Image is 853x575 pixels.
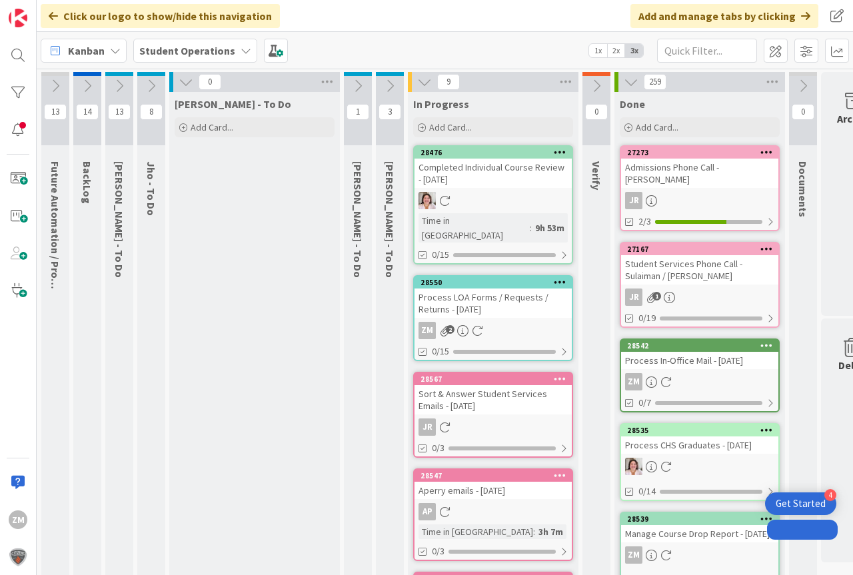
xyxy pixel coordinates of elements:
[175,97,291,111] span: Zaida - To Do
[657,39,757,63] input: Quick Filter...
[9,510,27,529] div: ZM
[625,546,642,564] div: ZM
[415,277,572,318] div: 28550Process LOA Forms / Requests / Returns - [DATE]
[415,277,572,288] div: 28550
[625,192,642,209] div: JR
[415,192,572,209] div: EW
[419,503,436,520] div: AP
[620,242,780,328] a: 27167Student Services Phone Call - Sulaiman / [PERSON_NAME]JR0/19
[621,352,778,369] div: Process In-Office Mail - [DATE]
[413,468,573,561] a: 28547Aperry emails - [DATE]APTime in [GEOGRAPHIC_DATA]:3h 7m0/3
[776,497,826,510] div: Get Started
[432,248,449,262] span: 0/15
[415,385,572,414] div: Sort & Answer Student Services Emails - [DATE]
[620,145,780,231] a: 27273Admissions Phone Call - [PERSON_NAME]JR2/3
[533,524,535,539] span: :
[621,243,778,255] div: 27167
[627,341,778,350] div: 28542
[437,74,460,90] span: 9
[765,492,836,515] div: Open Get Started checklist, remaining modules: 4
[621,513,778,542] div: 28539Manage Course Drop Report - [DATE]
[413,372,573,458] a: 28567Sort & Answer Student Services Emails - [DATE]JR0/3
[621,525,778,542] div: Manage Course Drop Report - [DATE]
[413,145,573,265] a: 28476Completed Individual Course Review - [DATE]EWTime in [GEOGRAPHIC_DATA]:9h 53m0/15
[638,215,651,229] span: 2/3
[41,4,280,28] div: Click our logo to show/hide this navigation
[621,546,778,564] div: ZM
[638,311,656,325] span: 0/19
[625,373,642,390] div: ZM
[415,288,572,318] div: Process LOA Forms / Requests / Returns - [DATE]
[419,213,530,243] div: Time in [GEOGRAPHIC_DATA]
[621,147,778,188] div: 27273Admissions Phone Call - [PERSON_NAME]
[621,424,778,454] div: 28535Process CHS Graduates - [DATE]
[421,148,572,157] div: 28476
[415,418,572,436] div: JR
[621,147,778,159] div: 27273
[621,458,778,475] div: EW
[379,104,401,120] span: 3
[415,503,572,520] div: AP
[421,374,572,384] div: 28567
[644,74,666,90] span: 259
[415,470,572,482] div: 28547
[621,373,778,390] div: ZM
[108,104,131,120] span: 13
[415,373,572,385] div: 28567
[139,44,235,57] b: Student Operations
[413,275,573,361] a: 28550Process LOA Forms / Requests / Returns - [DATE]ZM0/15
[532,221,568,235] div: 9h 53m
[415,322,572,339] div: ZM
[530,221,532,235] span: :
[351,161,365,278] span: Eric - To Do
[638,396,651,410] span: 0/7
[796,161,810,217] span: Documents
[419,192,436,209] img: EW
[625,458,642,475] img: EW
[636,121,678,133] span: Add Card...
[49,161,62,342] span: Future Automation / Process Building
[625,288,642,306] div: JR
[9,9,27,27] img: Visit kanbanzone.com
[383,161,397,278] span: Amanda - To Do
[621,288,778,306] div: JR
[824,489,836,501] div: 4
[191,121,233,133] span: Add Card...
[621,340,778,352] div: 28542
[589,44,607,57] span: 1x
[621,243,778,285] div: 27167Student Services Phone Call - Sulaiman / [PERSON_NAME]
[76,104,99,120] span: 14
[446,325,454,334] span: 2
[419,524,533,539] div: Time in [GEOGRAPHIC_DATA]
[347,104,369,120] span: 1
[535,524,566,539] div: 3h 7m
[68,43,105,59] span: Kanban
[432,441,444,455] span: 0/3
[621,340,778,369] div: 28542Process In-Office Mail - [DATE]
[415,159,572,188] div: Completed Individual Course Review - [DATE]
[421,278,572,287] div: 28550
[419,322,436,339] div: ZM
[415,482,572,499] div: Aperry emails - [DATE]
[421,471,572,480] div: 28547
[432,544,444,558] span: 0/3
[627,245,778,254] div: 27167
[415,470,572,499] div: 28547Aperry emails - [DATE]
[621,513,778,525] div: 28539
[585,104,608,120] span: 0
[627,514,778,524] div: 28539
[620,338,780,412] a: 28542Process In-Office Mail - [DATE]ZM0/7
[429,121,472,133] span: Add Card...
[621,159,778,188] div: Admissions Phone Call - [PERSON_NAME]
[44,104,67,120] span: 13
[590,161,603,190] span: Verify
[415,147,572,188] div: 28476Completed Individual Course Review - [DATE]
[652,292,661,300] span: 1
[413,97,469,111] span: In Progress
[9,548,27,566] img: avatar
[627,426,778,435] div: 28535
[620,97,645,111] span: Done
[419,418,436,436] div: JR
[620,423,780,501] a: 28535Process CHS Graduates - [DATE]EW0/14
[625,44,643,57] span: 3x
